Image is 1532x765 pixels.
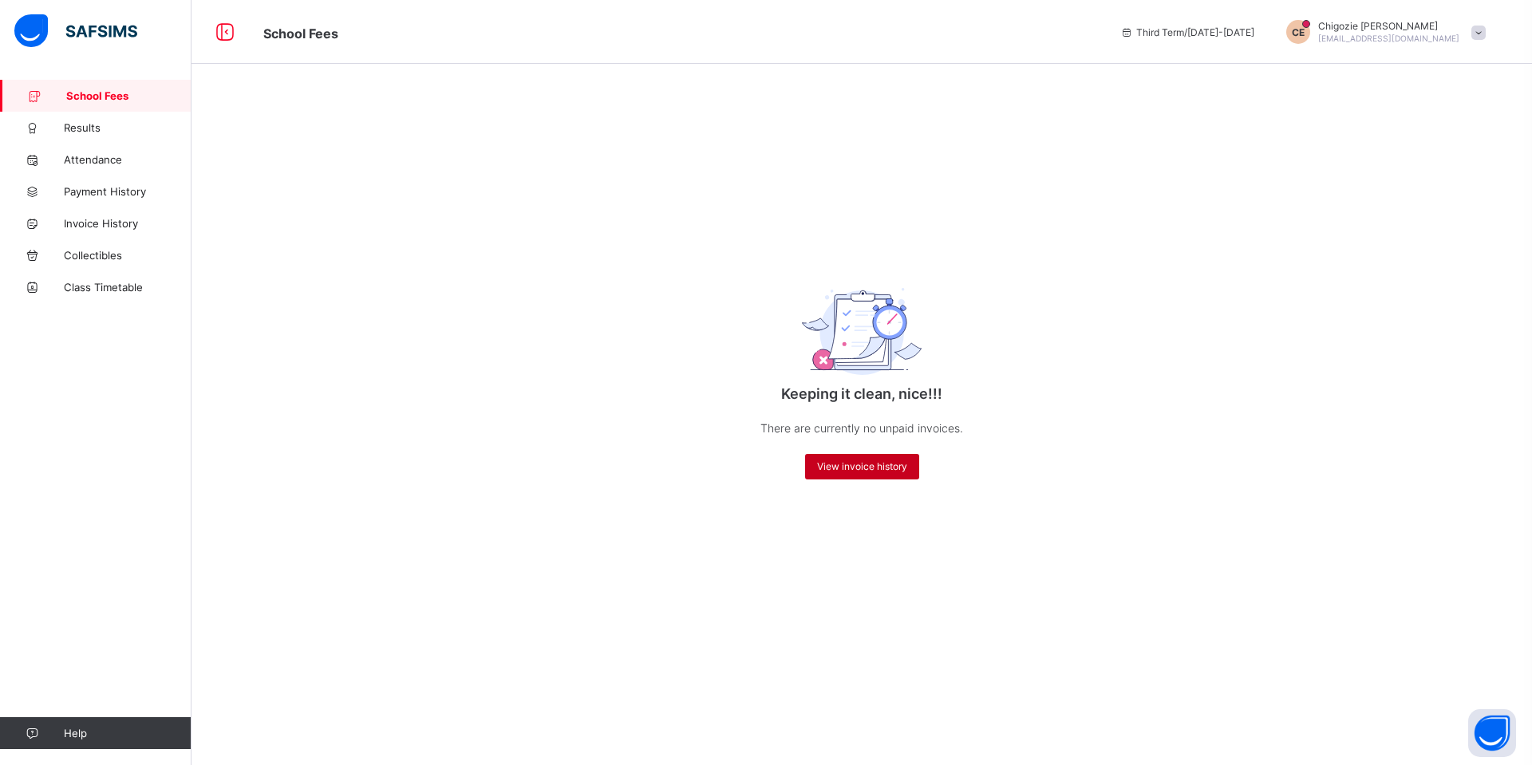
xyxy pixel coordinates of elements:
span: Results [64,121,191,134]
img: safsims [14,14,137,48]
span: Payment History [64,185,191,198]
span: Class Timetable [64,281,191,294]
span: Collectibles [64,249,191,262]
div: Chigozie Eke-Okoro [1270,20,1494,44]
span: CE [1292,26,1305,38]
span: School Fees [263,26,338,41]
img: empty_exam.25ac31c7e64bfa8fcc0a6b068b22d071.svg [802,288,922,375]
p: Keeping it clean, nice!!! [702,385,1021,402]
div: Keeping it clean, nice!!! [702,244,1021,495]
span: Help [64,727,191,739]
span: View invoice history [817,460,907,472]
span: Attendance [64,153,191,166]
p: There are currently no unpaid invoices. [702,418,1021,438]
span: Chigozie [PERSON_NAME] [1318,20,1459,32]
span: Invoice History [64,217,191,230]
span: School Fees [66,89,191,102]
span: session/term information [1120,26,1254,38]
button: Open asap [1468,709,1516,757]
span: [EMAIL_ADDRESS][DOMAIN_NAME] [1318,34,1459,43]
